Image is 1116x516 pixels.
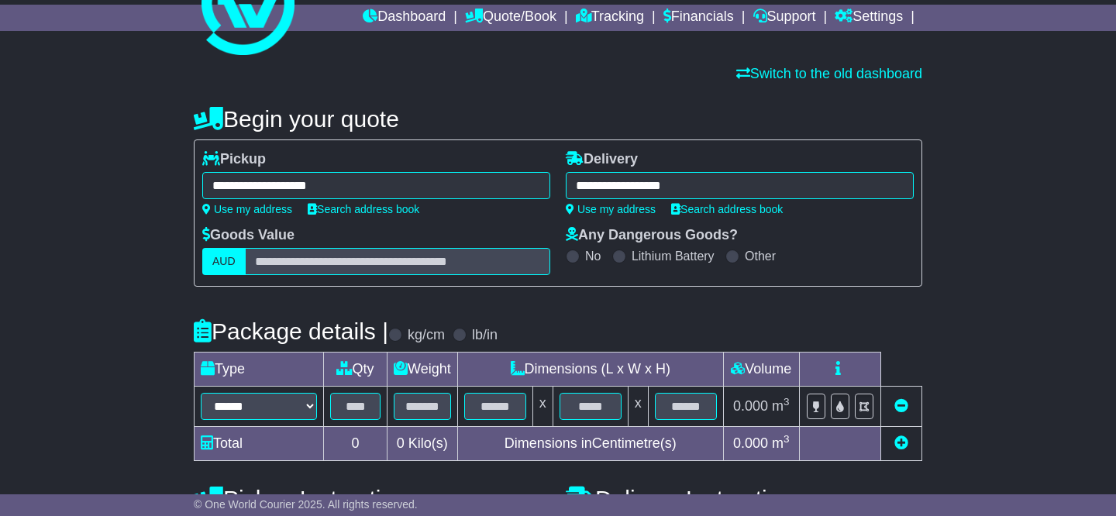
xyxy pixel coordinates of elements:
span: 0 [397,435,405,451]
a: Dashboard [363,5,446,31]
span: © One World Courier 2025. All rights reserved. [194,498,418,511]
td: x [628,387,648,427]
td: Weight [387,353,458,387]
span: m [772,435,790,451]
label: Delivery [566,151,638,168]
sup: 3 [784,396,790,408]
td: x [532,387,553,427]
td: Dimensions (L x W x H) [457,353,723,387]
a: Use my address [202,203,292,215]
a: Search address book [308,203,419,215]
label: Other [745,249,776,263]
label: kg/cm [408,327,445,344]
a: Settings [835,5,903,31]
label: lb/in [472,327,498,344]
label: Goods Value [202,227,294,244]
label: No [585,249,601,263]
span: 0.000 [733,398,768,414]
td: Qty [324,353,387,387]
label: Pickup [202,151,266,168]
a: Use my address [566,203,656,215]
span: 0.000 [733,435,768,451]
label: Any Dangerous Goods? [566,227,738,244]
td: Type [195,353,324,387]
a: Support [753,5,816,31]
td: Dimensions in Centimetre(s) [457,427,723,461]
td: 0 [324,427,387,461]
h4: Package details | [194,318,388,344]
label: Lithium Battery [632,249,715,263]
label: AUD [202,248,246,275]
h4: Delivery Instructions [566,486,922,511]
a: Tracking [576,5,644,31]
h4: Begin your quote [194,106,922,132]
a: Switch to the old dashboard [736,66,922,81]
td: Volume [723,353,799,387]
a: Search address book [671,203,783,215]
a: Quote/Book [465,5,556,31]
td: Kilo(s) [387,427,458,461]
a: Financials [663,5,734,31]
h4: Pickup Instructions [194,486,550,511]
sup: 3 [784,433,790,445]
a: Add new item [894,435,908,451]
a: Remove this item [894,398,908,414]
span: m [772,398,790,414]
td: Total [195,427,324,461]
